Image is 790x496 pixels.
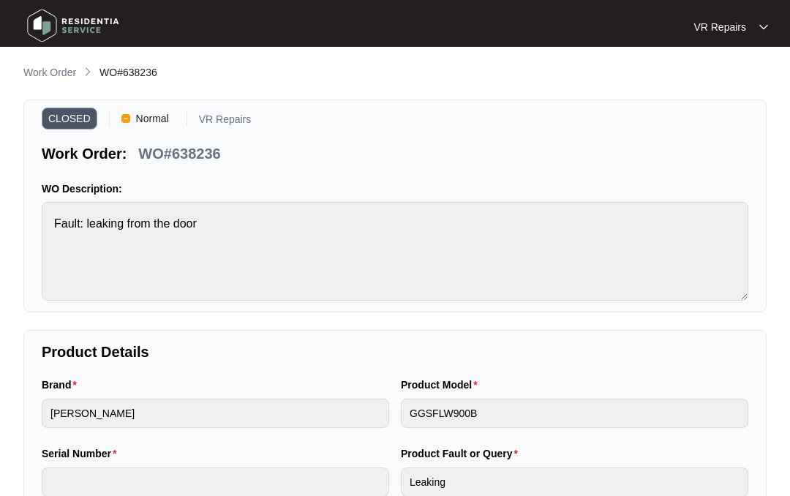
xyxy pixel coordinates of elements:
[693,20,746,34] p: VR Repairs
[401,399,748,428] input: Product Model
[401,377,484,392] label: Product Model
[22,4,124,48] img: residentia service logo
[42,399,389,428] input: Brand
[121,114,130,123] img: Vercel Logo
[759,23,768,31] img: dropdown arrow
[401,446,524,461] label: Product Fault or Query
[42,342,748,362] p: Product Details
[42,446,122,461] label: Serial Number
[82,66,94,78] img: chevron-right
[199,114,252,129] p: VR Repairs
[130,108,175,129] span: Normal
[42,108,97,129] span: CLOSED
[20,65,79,81] a: Work Order
[138,143,220,164] p: WO#638236
[42,202,748,301] textarea: Fault: leaking from the door
[42,143,127,164] p: Work Order:
[42,377,83,392] label: Brand
[42,181,748,196] p: WO Description:
[99,67,157,78] span: WO#638236
[23,65,76,80] p: Work Order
